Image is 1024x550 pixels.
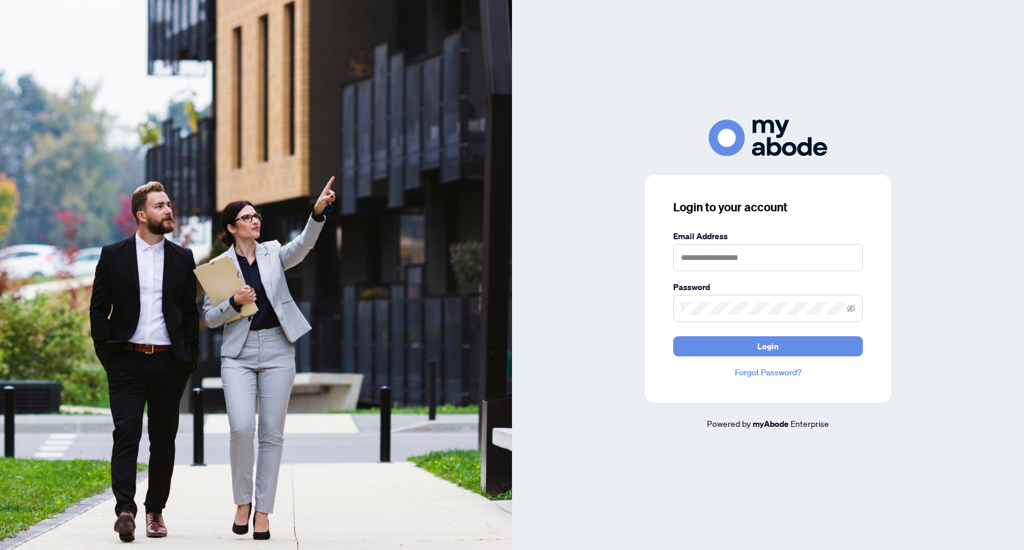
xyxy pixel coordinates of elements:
[791,418,829,429] span: Enterprise
[709,120,827,156] img: ma-logo
[757,337,779,356] span: Login
[673,199,863,216] h3: Login to your account
[673,366,863,379] a: Forgot Password?
[673,281,863,294] label: Password
[847,304,855,313] span: eye-invisible
[673,336,863,356] button: Login
[673,230,863,243] label: Email Address
[753,417,789,430] a: myAbode
[707,418,751,429] span: Powered by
